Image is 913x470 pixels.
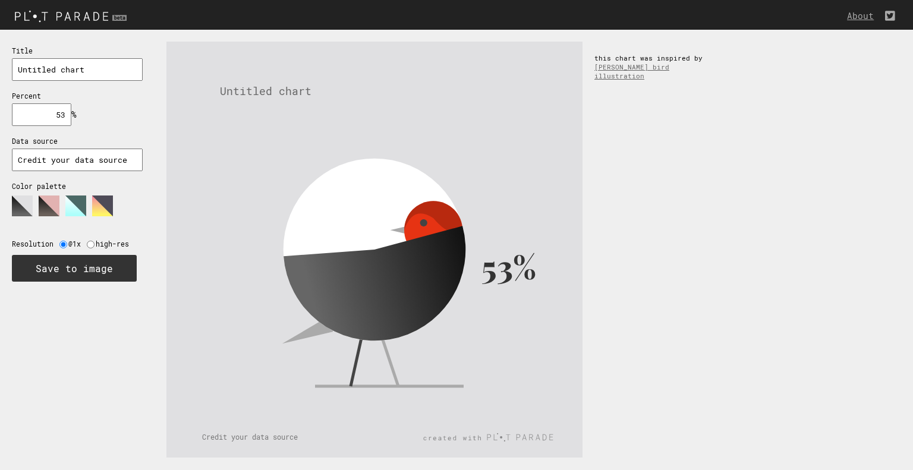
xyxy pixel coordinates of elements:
[202,432,298,441] text: Credit your data source
[12,92,143,100] p: Percent
[583,42,725,92] div: this chart was inspired by
[481,245,536,288] text: 53%
[220,84,311,98] text: Untitled chart
[12,137,143,146] p: Data source
[12,46,143,55] p: Title
[847,10,880,21] a: About
[594,62,669,80] a: [PERSON_NAME] bird illustration
[68,239,87,248] label: @1x
[12,239,59,248] label: Resolution
[12,255,137,282] button: Save to image
[12,182,143,191] p: Color palette
[96,239,135,248] label: high-res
